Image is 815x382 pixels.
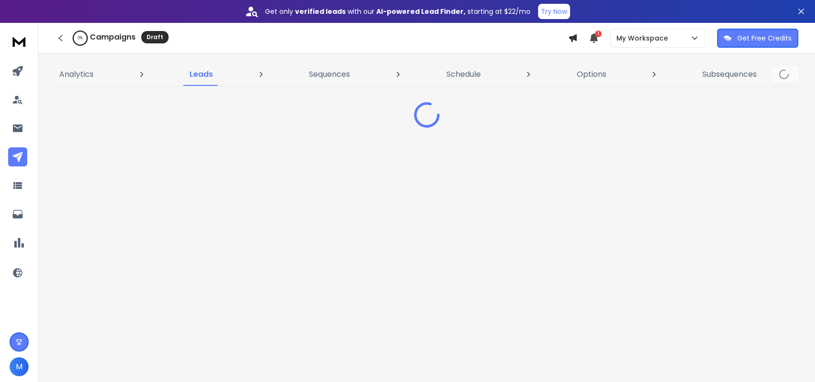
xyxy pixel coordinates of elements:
p: Options [577,69,606,80]
h1: Campaigns [90,31,136,43]
strong: verified leads [295,7,346,16]
button: M [10,357,29,376]
button: Get Free Credits [717,29,798,48]
strong: AI-powered Lead Finder, [376,7,466,16]
a: Options [571,63,612,86]
a: Schedule [441,63,487,86]
p: Sequences [309,69,350,80]
div: Draft [141,31,169,43]
span: 1 [595,31,602,37]
p: Try Now [541,7,567,16]
p: Subsequences [702,69,757,80]
a: Analytics [53,63,99,86]
p: 0 % [78,35,83,41]
p: Analytics [59,69,94,80]
a: Leads [184,63,219,86]
p: Get only with our starting at $22/mo [265,7,530,16]
button: Try Now [538,4,570,19]
p: My Workspace [616,33,672,43]
img: logo [10,32,29,50]
p: Leads [190,69,213,80]
p: Schedule [446,69,481,80]
a: Sequences [303,63,356,86]
a: Subsequences [697,63,762,86]
p: Get Free Credits [737,33,792,43]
